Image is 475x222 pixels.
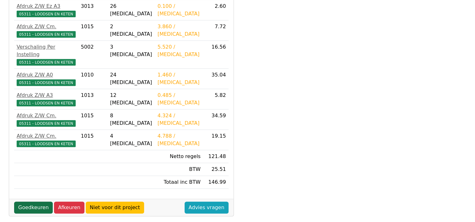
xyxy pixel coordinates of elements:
[17,92,76,99] div: Afdruk Z/W A3
[17,59,76,65] span: 05311 - LOODSEN EN KETEN
[17,112,76,127] a: Afdruk Z/W Cm.05311 - LOODSEN EN KETEN
[203,68,229,89] td: 35.04
[17,31,76,37] span: 05311 - LOODSEN EN KETEN
[17,3,76,10] div: Afdruk Z/W Ez A3
[17,112,76,119] div: Afdruk Z/W Cm.
[110,132,152,147] div: 4 [MEDICAL_DATA]
[86,202,144,214] a: Niet voor dit project
[17,43,76,66] a: Verschaling Per Instelling05311 - LOODSEN EN KETEN
[78,20,108,40] td: 1015
[110,23,152,38] div: 2 [MEDICAL_DATA]
[110,92,152,107] div: 12 [MEDICAL_DATA]
[203,40,229,68] td: 16.56
[155,176,203,188] td: Totaal inc BTW
[158,71,201,86] div: 1.460 / [MEDICAL_DATA]
[110,3,152,18] div: 26 [MEDICAL_DATA]
[110,71,152,86] div: 24 [MEDICAL_DATA]
[17,92,76,107] a: Afdruk Z/W A305311 - LOODSEN EN KETEN
[17,3,76,18] a: Afdruk Z/W Ez A305311 - LOODSEN EN KETEN
[203,176,229,188] td: 146.99
[78,109,108,129] td: 1015
[78,129,108,150] td: 1015
[110,112,152,127] div: 8 [MEDICAL_DATA]
[158,23,201,38] div: 3.860 / [MEDICAL_DATA]
[17,79,76,86] span: 05311 - LOODSEN EN KETEN
[17,71,76,79] div: Afdruk Z/W A0
[158,112,201,127] div: 4.324 / [MEDICAL_DATA]
[203,163,229,176] td: 25.51
[185,202,229,214] a: Advies vragen
[203,150,229,163] td: 121.48
[14,202,53,214] a: Goedkeuren
[17,120,76,126] span: 05311 - LOODSEN EN KETEN
[155,150,203,163] td: Netto regels
[158,132,201,147] div: 4.788 / [MEDICAL_DATA]
[158,3,201,18] div: 0.100 / [MEDICAL_DATA]
[17,23,76,30] div: Afdruk Z/W Cm.
[203,109,229,129] td: 34.59
[17,71,76,86] a: Afdruk Z/W A005311 - LOODSEN EN KETEN
[78,89,108,109] td: 1013
[203,129,229,150] td: 19.15
[17,140,76,147] span: 05311 - LOODSEN EN KETEN
[155,163,203,176] td: BTW
[17,132,76,147] a: Afdruk Z/W Cm.05311 - LOODSEN EN KETEN
[17,100,76,106] span: 05311 - LOODSEN EN KETEN
[17,11,76,17] span: 05311 - LOODSEN EN KETEN
[17,23,76,38] a: Afdruk Z/W Cm.05311 - LOODSEN EN KETEN
[158,92,201,107] div: 0.485 / [MEDICAL_DATA]
[158,43,201,58] div: 5.520 / [MEDICAL_DATA]
[110,43,152,58] div: 3 [MEDICAL_DATA]
[78,40,108,68] td: 5002
[17,132,76,140] div: Afdruk Z/W Cm.
[78,68,108,89] td: 1010
[17,43,76,58] div: Verschaling Per Instelling
[203,20,229,40] td: 7.72
[54,202,84,214] a: Afkeuren
[203,89,229,109] td: 5.82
